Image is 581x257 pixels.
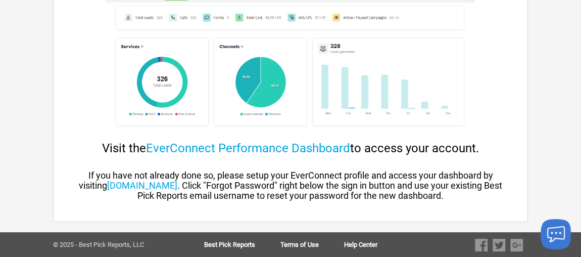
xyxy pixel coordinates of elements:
a: Best Pick Reports [204,241,280,248]
a: Terms of Use [280,241,344,248]
div: If you have not already done so, please setup your EverConnect profile and access your dashboard ... [74,170,507,201]
a: Help Center [344,241,377,248]
a: EverConnect Performance Dashboard [146,141,350,155]
button: Launch chat [541,219,571,249]
div: Visit the to access your account. [74,141,507,155]
a: [DOMAIN_NAME] [107,180,177,191]
div: © 2025 - Best Pick Reports, LLC [53,241,172,248]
